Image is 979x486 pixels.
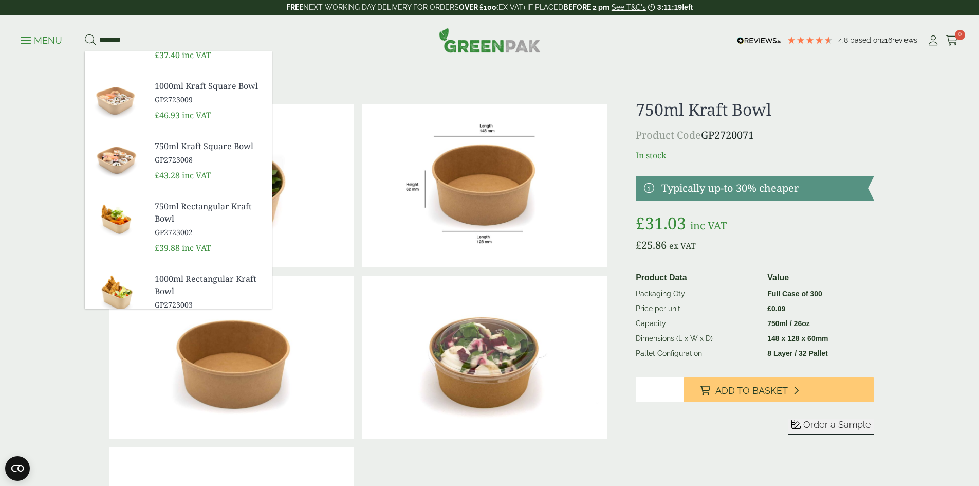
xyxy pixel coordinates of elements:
td: Capacity [632,316,763,331]
img: Kraft Bowl 750ml With Goats Chees Salad With Lid [362,276,607,439]
strong: BEFORE 2 pm [563,3,609,11]
bdi: 25.86 [636,238,667,252]
img: KraftBowl_750 [362,104,607,267]
i: Cart [946,35,958,46]
span: GP2723008 [155,154,264,165]
span: £46.93 [155,110,180,121]
span: £ [636,212,645,234]
span: 1000ml Rectangular Kraft Bowl [155,273,264,297]
span: 216 [881,36,892,44]
strong: FREE [286,3,303,11]
span: inc VAT [182,49,211,61]
span: reviews [892,36,917,44]
button: Add to Basket [684,377,874,402]
strong: 750ml / 26oz [767,319,810,328]
span: 4.8 [838,36,850,44]
span: inc VAT [690,219,727,232]
td: Pallet Configuration [632,346,763,361]
th: Value [763,269,870,286]
span: 3:11:19 [657,3,682,11]
strong: 148 x 128 x 60mm [767,334,828,343]
p: Menu [21,34,62,47]
span: £43.28 [155,170,180,181]
span: £37.40 [155,49,180,61]
span: left [682,3,693,11]
span: 750ml Kraft Square Bowl [155,140,264,152]
h1: 750ml Kraft Bowl [636,100,874,119]
a: 1000ml Rectangular Kraft Bowl GP2723003 [155,273,264,310]
span: Add to Basket [715,385,788,397]
strong: Full Case of 300 [767,290,822,298]
span: 1000ml Kraft Square Bowl [155,80,264,92]
span: £ [636,238,641,252]
span: GP2723009 [155,94,264,105]
bdi: 31.03 [636,212,686,234]
img: GP2723008 [85,136,146,185]
img: GP2723003 [85,268,146,318]
button: Open CMP widget [5,456,30,481]
i: My Account [927,35,939,46]
img: GreenPak Supplies [439,28,541,52]
a: 0 [946,33,958,48]
span: Based on [850,36,881,44]
strong: 8 Layer / 32 Pallet [767,349,828,357]
span: GP2723002 [155,227,264,238]
span: 750ml Rectangular Kraft Bowl [155,200,264,225]
td: Dimensions (L x W x D) [632,331,763,346]
img: GP2723009 [85,76,146,125]
span: GP2723003 [155,299,264,310]
div: 4.79 Stars [787,35,833,45]
p: GP2720071 [636,128,874,143]
span: inc VAT [182,242,211,254]
span: £39.88 [155,242,180,254]
a: Menu [21,34,62,45]
span: inc VAT [182,110,211,121]
span: ex VAT [669,240,696,251]
a: See T&C's [612,3,646,11]
span: 0 [955,30,965,40]
span: Product Code [636,128,701,142]
span: Order a Sample [803,419,871,430]
span: inc VAT [182,170,211,181]
td: Packaging Qty [632,286,763,302]
bdi: 0.09 [767,304,785,313]
img: REVIEWS.io [737,37,782,44]
img: GP2723002 [85,196,146,245]
strong: OVER £100 [459,3,496,11]
a: 750ml Kraft Square Bowl GP2723008 [155,140,264,165]
a: 750ml Rectangular Kraft Bowl GP2723002 [155,200,264,238]
img: Kraft Bowl 750ml [109,276,354,439]
td: Price per unit [632,301,763,316]
th: Product Data [632,269,763,286]
p: In stock [636,149,874,161]
button: Order a Sample [788,419,874,435]
span: £ [767,304,771,313]
a: 1000ml Kraft Square Bowl GP2723009 [155,80,264,105]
